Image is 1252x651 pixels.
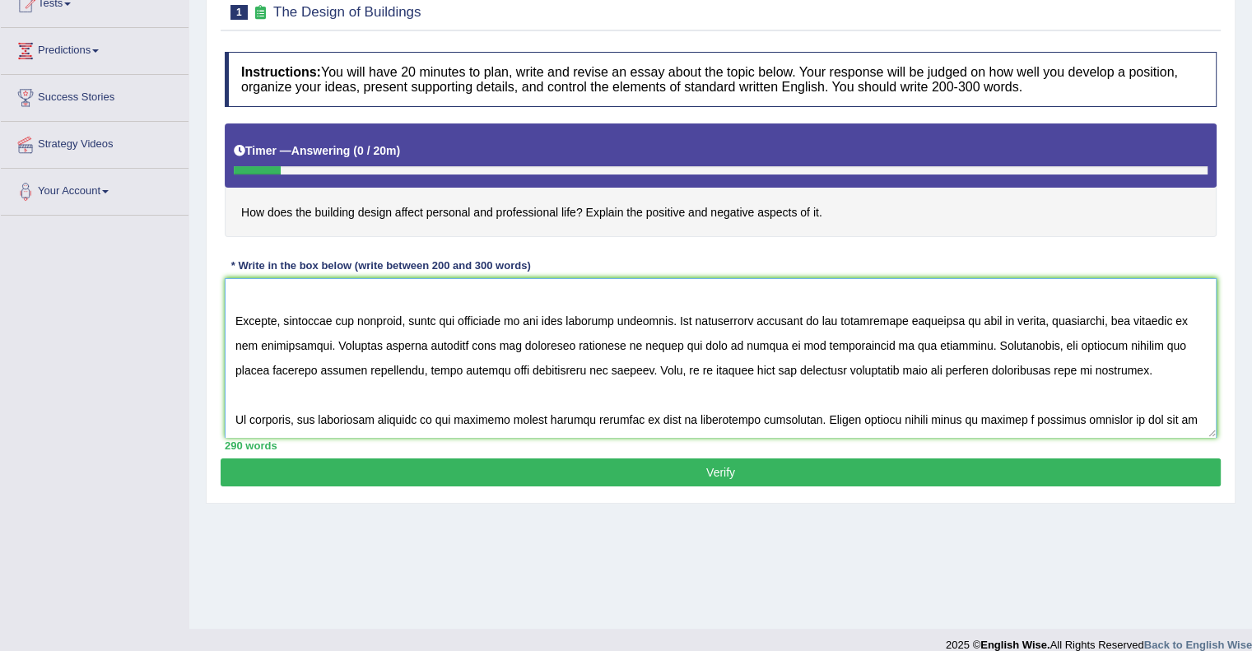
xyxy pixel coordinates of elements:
[230,5,248,20] span: 1
[291,144,351,157] b: Answering
[225,52,1217,107] h4: You will have 20 minutes to plan, write and revise an essay about the topic below. Your response ...
[357,144,396,157] b: 0 / 20m
[273,4,421,20] small: The Design of Buildings
[225,258,537,273] div: * Write in the box below (write between 200 and 300 words)
[1,75,188,116] a: Success Stories
[252,5,269,21] small: Exam occurring question
[1,169,188,210] a: Your Account
[396,144,400,157] b: )
[353,144,357,157] b: (
[241,65,321,79] b: Instructions:
[1,28,188,69] a: Predictions
[234,145,400,157] h5: Timer —
[1,122,188,163] a: Strategy Videos
[225,438,1217,453] div: 290 words
[1144,639,1252,651] a: Back to English Wise
[980,639,1050,651] strong: English Wise.
[221,458,1221,486] button: Verify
